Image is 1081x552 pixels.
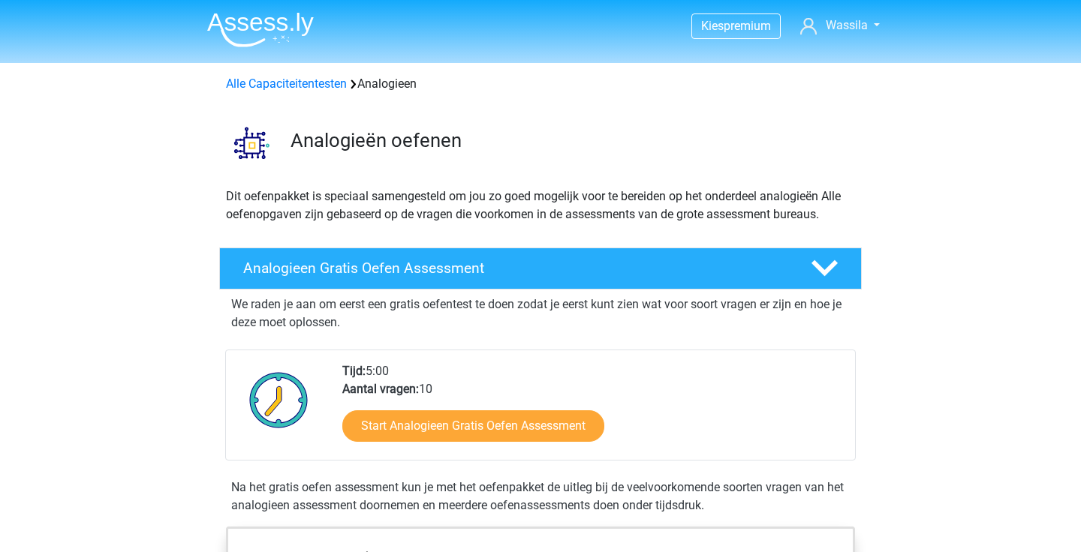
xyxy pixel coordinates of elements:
[213,247,868,289] a: Analogieen Gratis Oefen Assessment
[225,478,856,514] div: Na het gratis oefen assessment kun je met het oefenpakket de uitleg bij de veelvoorkomende soorte...
[826,18,868,32] span: Wassila
[241,362,317,437] img: Klok
[342,382,419,396] b: Aantal vragen:
[291,129,850,152] h3: Analogieën oefenen
[342,364,366,378] b: Tijd:
[231,295,850,331] p: We raden je aan om eerst een gratis oefentest te doen zodat je eerst kunt zien wat voor soort vra...
[692,16,780,36] a: Kiespremium
[226,76,347,91] a: Alle Capaciteitentesten
[220,111,284,175] img: analogieen
[207,12,314,47] img: Assessly
[243,259,787,277] h4: Analogieen Gratis Oefen Assessment
[342,410,604,442] a: Start Analogieen Gratis Oefen Assessment
[794,16,886,34] a: Wassila
[724,19,771,33] span: premium
[226,187,855,223] p: Dit oefenpakket is speciaal samengesteld om jou zo goed mogelijk voor te bereiden op het onderdee...
[701,19,724,33] span: Kies
[220,75,861,93] div: Analogieen
[331,362,854,460] div: 5:00 10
